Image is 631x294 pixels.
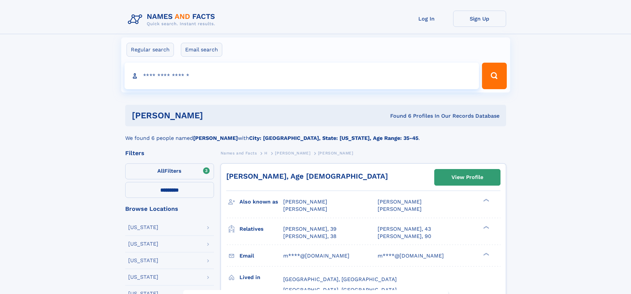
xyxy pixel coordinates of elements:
[249,135,418,141] b: City: [GEOGRAPHIC_DATA], State: [US_STATE], Age Range: 35-45
[283,276,397,282] span: [GEOGRAPHIC_DATA], [GEOGRAPHIC_DATA]
[283,225,337,233] a: [PERSON_NAME], 39
[275,149,310,157] a: [PERSON_NAME]
[275,151,310,155] span: [PERSON_NAME]
[193,135,238,141] b: [PERSON_NAME]
[283,287,397,293] span: [GEOGRAPHIC_DATA], [GEOGRAPHIC_DATA]
[221,149,257,157] a: Names and Facts
[378,233,431,240] a: [PERSON_NAME], 90
[128,274,158,280] div: [US_STATE]
[128,241,158,247] div: [US_STATE]
[378,206,422,212] span: [PERSON_NAME]
[132,111,297,120] h1: [PERSON_NAME]
[400,11,453,27] a: Log In
[453,11,506,27] a: Sign Up
[435,169,500,185] a: View Profile
[318,151,353,155] span: [PERSON_NAME]
[125,150,214,156] div: Filters
[378,225,431,233] a: [PERSON_NAME], 43
[264,151,268,155] span: H
[125,126,506,142] div: We found 6 people named with .
[125,11,221,29] img: Logo Names and Facts
[127,43,174,57] label: Regular search
[157,168,164,174] span: All
[482,225,490,229] div: ❯
[482,198,490,203] div: ❯
[181,43,222,57] label: Email search
[226,172,388,180] a: [PERSON_NAME], Age [DEMOGRAPHIC_DATA]
[125,206,214,212] div: Browse Locations
[283,233,337,240] a: [PERSON_NAME], 38
[239,196,283,207] h3: Also known as
[378,199,422,205] span: [PERSON_NAME]
[125,63,479,89] input: search input
[264,149,268,157] a: H
[128,258,158,263] div: [US_STATE]
[451,170,483,185] div: View Profile
[482,63,506,89] button: Search Button
[239,223,283,235] h3: Relatives
[239,250,283,262] h3: Email
[296,112,500,120] div: Found 6 Profiles In Our Records Database
[128,225,158,230] div: [US_STATE]
[482,252,490,256] div: ❯
[283,206,327,212] span: [PERSON_NAME]
[239,272,283,283] h3: Lived in
[283,199,327,205] span: [PERSON_NAME]
[125,163,214,179] label: Filters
